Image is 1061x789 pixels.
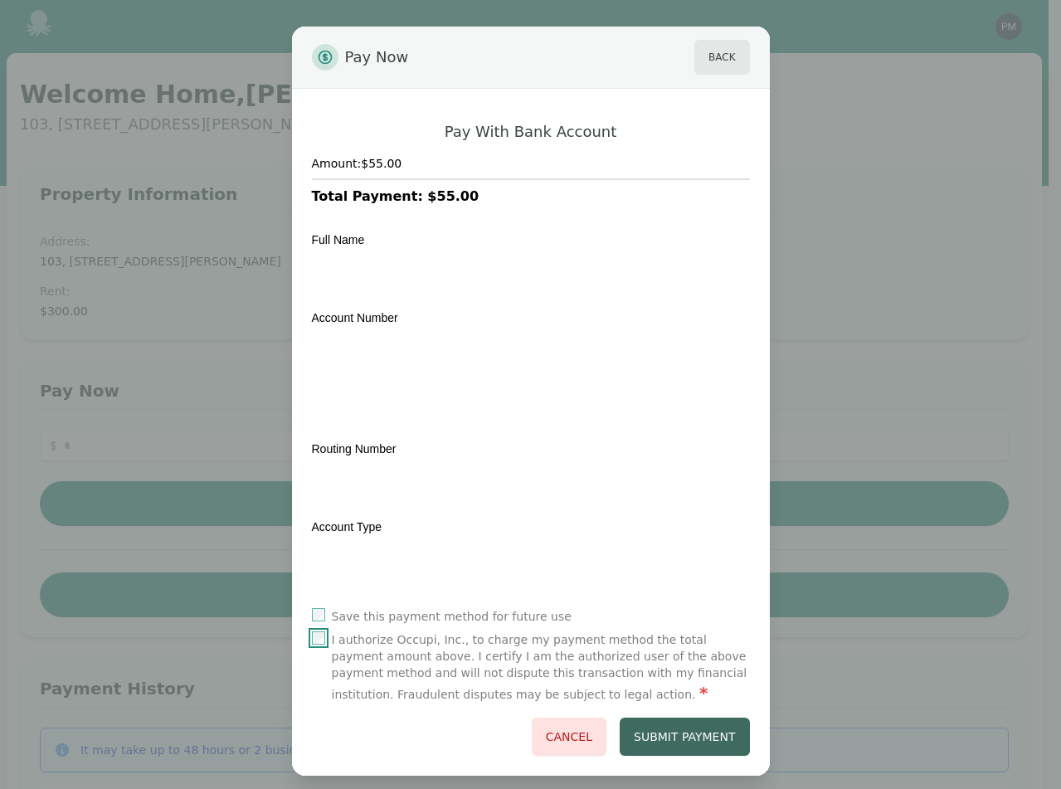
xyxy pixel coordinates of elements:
h2: Pay With Bank Account [445,122,617,142]
label: Account Type [312,520,382,533]
h4: Amount: $55.00 [312,155,750,172]
label: Routing Number [312,442,397,455]
label: Full Name [312,233,365,246]
label: I authorize Occupi, Inc., to charge my payment method the total payment amount above. I certify I... [332,631,750,704]
span: Pay Now [345,40,409,75]
button: Cancel [532,718,606,756]
button: Submit Payment [620,718,750,756]
h3: Total Payment: $55.00 [312,187,750,207]
button: Back [694,40,749,75]
label: Account Number [312,311,398,324]
label: Save this payment method for future use [332,608,572,625]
